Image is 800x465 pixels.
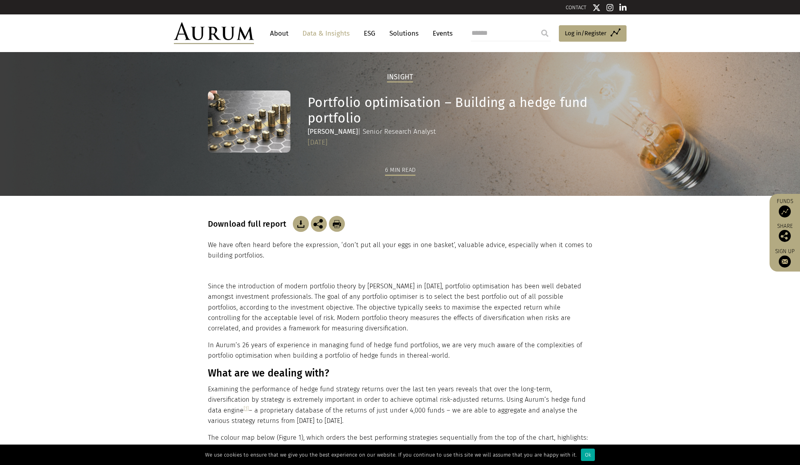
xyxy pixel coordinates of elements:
[208,281,590,334] p: Since the introduction of modern portfolio theory by [PERSON_NAME] in [DATE], portfolio optimisat...
[329,216,345,232] img: Download Article
[387,73,413,83] h2: Insight
[417,352,448,359] span: real-world
[208,91,290,153] img: Portfolio optimisation
[208,219,291,229] h3: Download full report
[311,216,327,232] img: Share this post
[774,248,796,268] a: Sign up
[308,127,358,136] strong: [PERSON_NAME]
[208,340,590,361] p: In Aurum’s 26 years of experience in managing fund of hedge fund portfolios, we are very much awa...
[208,240,592,261] p: We have often heard before the expression, ‘don’t put all your eggs in one basket’, valuable advi...
[208,367,590,379] h3: What are we dealing with?
[385,26,423,41] a: Solutions
[429,26,453,41] a: Events
[592,4,601,12] img: Twitter icon
[385,165,415,176] div: 6 min read
[779,230,791,242] img: Share this post
[293,216,309,232] img: Download Article
[559,25,627,42] a: Log in/Register
[266,26,292,41] a: About
[208,433,590,443] p: The colour map below (Figure 1), which orders the best performing strategies sequentially from th...
[774,198,796,217] a: Funds
[244,405,249,411] a: [1]
[779,205,791,217] img: Access Funds
[619,4,627,12] img: Linkedin icon
[566,4,586,10] a: CONTACT
[537,25,553,41] input: Submit
[565,28,607,38] span: Log in/Register
[308,137,590,148] div: [DATE]
[208,384,590,427] p: Examining the performance of hedge fund strategy returns over the last ten years reveals that ove...
[607,4,614,12] img: Instagram icon
[174,22,254,44] img: Aurum
[581,449,595,461] div: Ok
[360,26,379,41] a: ESG
[308,126,590,137] div: | Senior Research Analyst
[779,256,791,268] img: Sign up to our newsletter
[308,95,590,126] h1: Portfolio optimisation – Building a hedge fund portfolio
[298,26,354,41] a: Data & Insights
[774,223,796,242] div: Share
